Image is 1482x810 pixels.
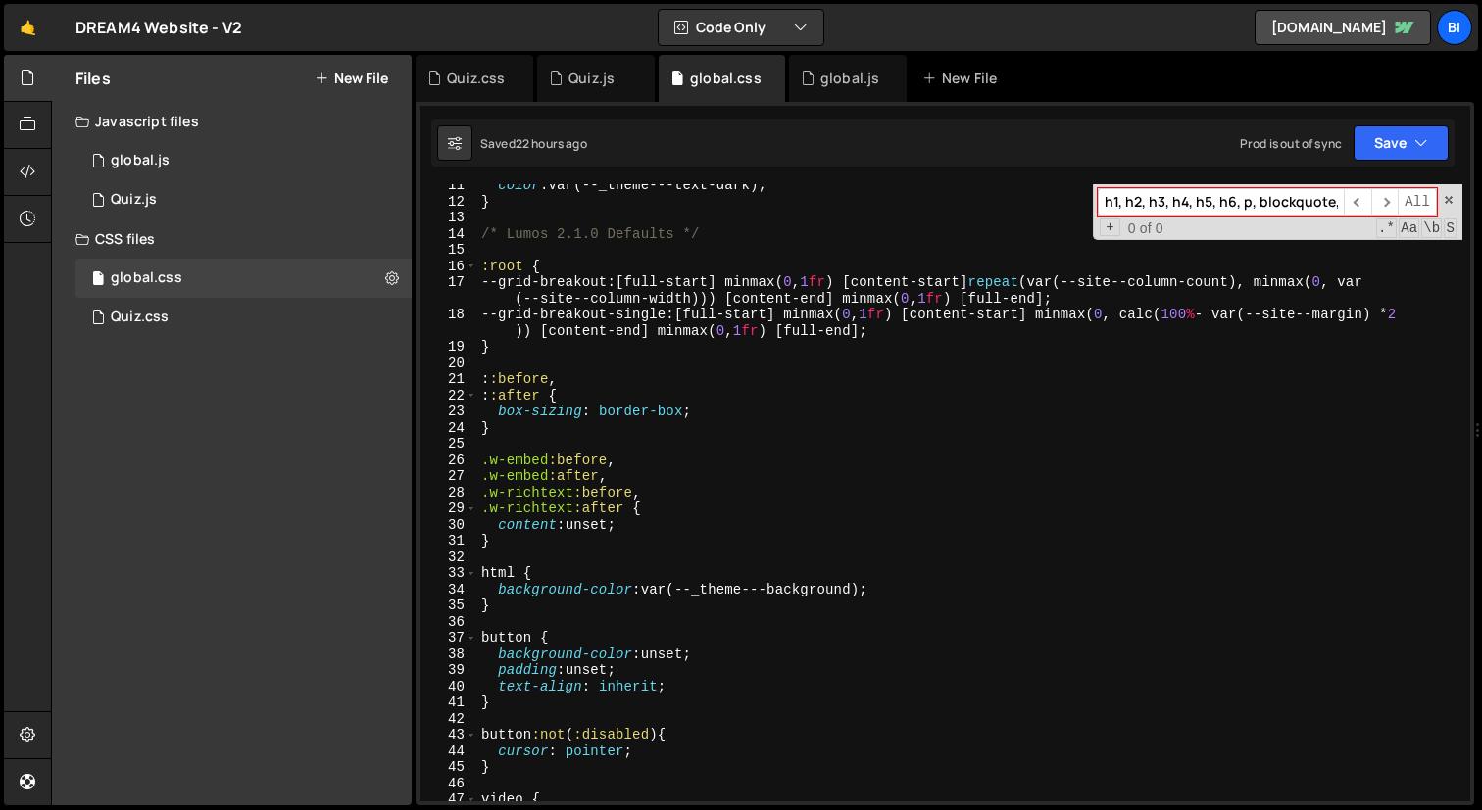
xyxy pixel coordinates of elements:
[420,177,477,194] div: 11
[1398,188,1437,216] span: Alt-Enter
[1444,218,1457,238] span: Search In Selection
[1376,218,1397,238] span: RegExp Search
[420,597,477,614] div: 35
[820,69,879,88] div: global.js
[480,135,587,152] div: Saved
[420,679,477,695] div: 40
[1437,10,1472,45] a: Bi
[1100,218,1120,237] span: Toggle Replace mode
[111,309,169,326] div: Quiz.css
[420,226,477,243] div: 14
[1120,220,1171,237] span: 0 of 0
[420,743,477,760] div: 44
[75,16,242,39] div: DREAM4 Website - V2
[447,69,505,88] div: Quiz.css
[420,259,477,275] div: 16
[420,662,477,679] div: 39
[420,614,477,631] div: 36
[75,68,111,89] h2: Files
[75,180,412,219] div: 17250/47889.js
[1344,188,1371,216] span: ​
[420,500,477,517] div: 29
[659,10,823,45] button: Code Only
[52,102,412,141] div: Javascript files
[420,517,477,534] div: 30
[75,259,412,298] div: 17250/47735.css
[420,388,477,405] div: 22
[111,191,157,209] div: Quiz.js
[420,533,477,549] div: 31
[111,269,182,287] div: global.css
[1240,135,1342,152] div: Prod is out of sync
[420,194,477,211] div: 12
[1371,188,1399,216] span: ​
[420,404,477,420] div: 23
[420,791,477,808] div: 47
[420,646,477,663] div: 38
[420,694,477,711] div: 41
[420,356,477,372] div: 20
[420,307,477,339] div: 18
[1354,125,1449,161] button: Save
[420,727,477,743] div: 43
[420,420,477,437] div: 24
[111,152,170,169] div: global.js
[420,210,477,226] div: 13
[420,776,477,792] div: 46
[690,69,762,88] div: global.css
[420,436,477,453] div: 25
[315,71,388,86] button: New File
[420,485,477,501] div: 28
[420,759,477,776] div: 45
[420,630,477,646] div: 37
[1098,188,1344,216] input: Search for
[420,339,477,356] div: 19
[420,565,477,582] div: 33
[1421,218,1442,238] span: Whole Word Search
[52,219,412,259] div: CSS files
[75,141,412,180] div: 17250/47734.js
[420,582,477,598] div: 34
[420,274,477,307] div: 17
[75,298,412,337] div: 17250/47890.css
[420,549,477,566] div: 32
[4,4,52,51] a: 🤙
[516,135,587,152] div: 22 hours ago
[420,468,477,485] div: 27
[1255,10,1431,45] a: [DOMAIN_NAME]
[420,242,477,259] div: 15
[568,69,615,88] div: Quiz.js
[420,711,477,728] div: 42
[1399,218,1419,238] span: CaseSensitive Search
[922,69,1005,88] div: New File
[420,371,477,388] div: 21
[420,453,477,469] div: 26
